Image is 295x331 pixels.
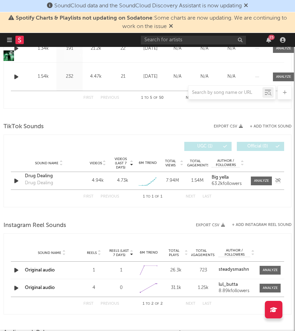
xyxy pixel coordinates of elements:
[84,45,107,52] div: 21.2k
[101,195,119,199] button: Previous
[188,249,214,257] span: Total Engagements
[266,37,271,43] button: 25
[191,284,215,291] div: 1.25k
[25,285,55,290] a: Original audio
[241,144,274,149] span: Official ( 0 )
[162,177,183,184] div: 7.94M
[186,195,195,199] button: Next
[203,195,212,199] button: Last
[112,157,129,170] span: Videos (last 7 days)
[244,3,248,9] span: Dismiss
[243,125,291,129] button: + Add TikTok Sound
[87,177,109,184] div: 4.94k
[16,15,287,29] span: : Some charts are now updating. We are continuing to work on the issue
[16,15,152,21] span: Spotify Charts & Playlists not updating on Sodatone
[182,159,209,167] span: Total Engagements
[139,45,162,52] div: [DATE]
[133,300,172,308] div: 1 2 2
[189,144,221,149] span: UGC ( 1 )
[82,267,106,274] div: 1
[101,302,119,306] button: Previous
[196,223,225,227] button: Export CSV
[4,123,44,131] span: TikTok Sounds
[90,161,102,165] span: Videos
[84,73,107,80] div: 4.47k
[137,250,160,255] div: 6M Trend
[193,45,216,52] div: N/A
[25,173,73,180] a: Drug Dealing
[169,24,173,29] span: Dismiss
[162,159,179,167] span: Total Views
[237,142,284,151] button: Official(0)
[164,249,184,257] span: Total Plays
[32,45,55,52] div: 1.34k
[25,180,53,187] div: Drug Dealing
[232,223,291,227] button: + Add Instagram Reel Sound
[109,267,133,274] div: 1
[82,284,106,291] div: 4
[137,160,158,166] div: 6M Trend
[166,73,189,80] div: N/A
[83,302,94,306] button: First
[54,3,242,9] span: SoundCloud data and the SoundCloud Discovery Assistant is now updating
[219,267,249,272] strong: steadysmashn
[146,195,150,198] span: to
[58,45,81,52] div: 191
[109,249,129,257] span: Reels (last 7 days)
[109,284,133,291] div: 0
[164,284,188,291] div: 31.1k
[220,73,243,80] div: N/A
[146,302,150,305] span: to
[111,73,135,80] div: 21
[25,268,55,273] a: Original audio
[186,302,195,306] button: Next
[184,142,232,151] button: UGC(1)
[133,193,172,201] div: 1 1 1
[87,251,97,255] span: Reels
[187,177,208,184] div: 1.54M
[193,73,216,80] div: N/A
[219,267,254,272] a: steadysmashn
[212,175,244,180] a: Big yella
[219,282,238,287] strong: lul_butta
[250,125,291,129] button: + Add TikTok Sound
[212,175,229,180] strong: Big yella
[220,45,243,52] div: N/A
[164,267,188,274] div: 26.3k
[219,248,250,257] span: Author / Followers
[219,282,254,287] a: lul_butta
[117,177,128,184] div: 4.73k
[111,45,135,52] div: 22
[155,302,159,305] span: of
[214,124,243,129] button: Export CSV
[141,36,246,44] input: Search for artists
[219,289,254,294] div: 8.89k followers
[203,302,212,306] button: Last
[212,181,244,186] div: 63.2k followers
[83,195,94,199] button: First
[139,73,162,80] div: [DATE]
[32,73,55,80] div: 1.54k
[268,35,275,40] div: 25
[35,161,59,165] span: Sound Name
[225,223,291,227] div: + Add Instagram Reel Sound
[38,251,61,255] span: Sound Name
[212,159,240,167] span: Author / Followers
[4,221,66,230] span: Instagram Reel Sounds
[155,195,159,198] span: of
[191,267,215,274] div: 723
[188,90,262,96] input: Search by song name or URL
[166,45,189,52] div: N/A
[58,73,81,80] div: 232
